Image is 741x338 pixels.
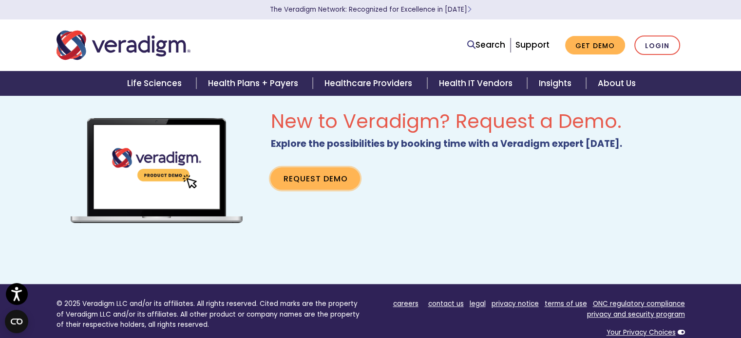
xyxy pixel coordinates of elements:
[270,167,360,190] a: Request Demo
[470,299,486,308] a: legal
[515,39,550,51] a: Support
[393,299,418,308] a: careers
[565,36,625,55] a: Get Demo
[313,71,427,96] a: Healthcare Providers
[545,299,587,308] a: terms of use
[428,299,464,308] a: contact us
[270,137,684,152] p: Explore the possibilities by booking time with a Veradigm expert [DATE].
[427,71,527,96] a: Health IT Vendors
[5,310,28,333] button: Open CMP widget
[196,71,313,96] a: Health Plans + Payers
[607,328,676,337] a: Your Privacy Choices
[467,38,505,52] a: Search
[115,71,196,96] a: Life Sciences
[586,71,647,96] a: About Us
[527,71,586,96] a: Insights
[634,36,680,55] a: Login
[587,310,685,319] a: privacy and security program
[593,299,685,308] a: ONC regulatory compliance
[57,299,363,330] p: © 2025 Veradigm LLC and/or its affiliates. All rights reserved. Cited marks are the property of V...
[270,5,472,14] a: The Veradigm Network: Recognized for Excellence in [DATE]Learn More
[270,109,684,133] h2: New to Veradigm? Request a Demo.
[467,5,472,14] span: Learn More
[492,299,539,308] a: privacy notice
[57,29,190,61] img: Veradigm logo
